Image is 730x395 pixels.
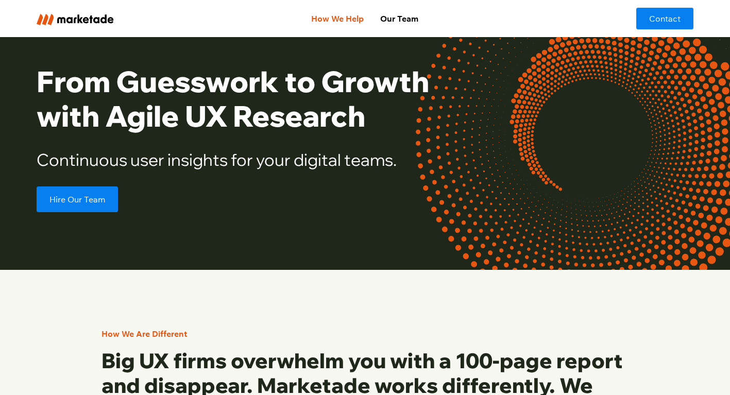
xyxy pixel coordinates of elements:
a: Our Team [372,8,427,29]
h1: From Guesswork to Growth with Agile UX Research [37,64,477,133]
h2: Continuous user insights for your digital teams. [37,150,477,169]
a: home [37,12,174,25]
div: How We Are Different [101,328,187,340]
a: Hire Our Team [37,186,118,212]
a: How We Help [303,8,372,29]
a: Contact [636,8,693,29]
